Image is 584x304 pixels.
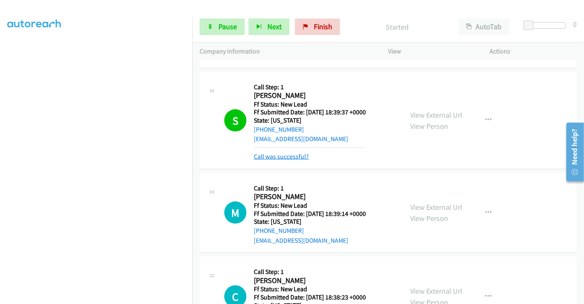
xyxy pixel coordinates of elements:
[224,202,246,224] div: The call is yet to be attempted
[254,108,366,116] h5: Ff Submitted Date: [DATE] 18:39:37 +0000
[200,46,373,56] p: Company Information
[254,268,366,276] h5: Call Step: 1
[410,202,462,212] a: View External Url
[410,213,448,223] a: View Person
[528,22,566,29] div: Delay between calls (in seconds)
[267,22,282,31] span: Next
[218,22,237,31] span: Pause
[254,184,366,193] h5: Call Step: 1
[573,19,577,30] div: 0
[254,285,366,293] h5: Ff Status: New Lead
[458,19,509,35] button: AutoTab
[224,109,246,132] h1: S
[224,202,246,224] h1: M
[254,227,304,234] a: [PHONE_NUMBER]
[254,91,366,100] h2: [PERSON_NAME]
[254,237,348,244] a: [EMAIL_ADDRESS][DOMAIN_NAME]
[254,125,304,133] a: [PHONE_NUMBER]
[200,19,245,35] a: Pause
[351,21,444,32] p: Started
[410,121,448,131] a: View Person
[490,46,577,56] p: Actions
[254,135,348,143] a: [EMAIL_ADDRESS][DOMAIN_NAME]
[561,119,584,185] iframe: Resource Center
[254,100,366,109] h5: Ff Status: New Lead
[254,218,366,226] h5: State: [US_STATE]
[248,19,290,35] button: Next
[254,210,366,218] h5: Ff Submitted Date: [DATE] 18:39:14 +0000
[254,202,366,210] h5: Ff Status: New Lead
[388,46,475,56] p: View
[254,83,366,91] h5: Call Step: 1
[314,22,332,31] span: Finish
[254,276,366,285] h2: [PERSON_NAME]
[295,19,340,35] a: Finish
[410,110,462,120] a: View External Url
[254,192,366,202] h2: [PERSON_NAME]
[254,293,366,302] h5: Ff Submitted Date: [DATE] 18:38:23 +0000
[254,153,309,160] a: Call was successful?
[410,286,462,296] a: View External Url
[254,116,366,125] h5: State: [US_STATE]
